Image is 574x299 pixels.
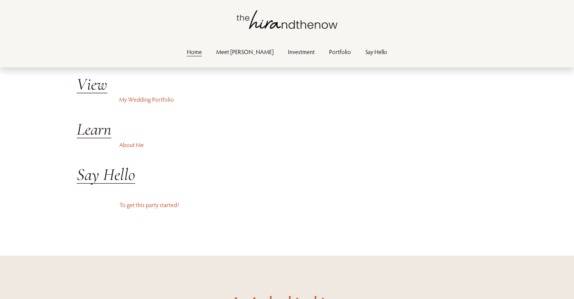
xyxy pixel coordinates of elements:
[119,140,285,149] p: About Me
[119,200,285,209] p: To get this party started!
[216,46,274,57] a: Meet [PERSON_NAME]
[329,46,351,57] a: Portfolio
[77,164,135,185] a: Say Hello
[77,74,107,95] a: View
[237,10,338,29] img: thehirandthenow
[288,46,315,57] a: Investment
[119,95,285,104] p: My Wedding Portfolio
[77,119,111,139] a: Learn
[365,46,387,57] a: Say Hello
[187,46,202,57] a: Home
